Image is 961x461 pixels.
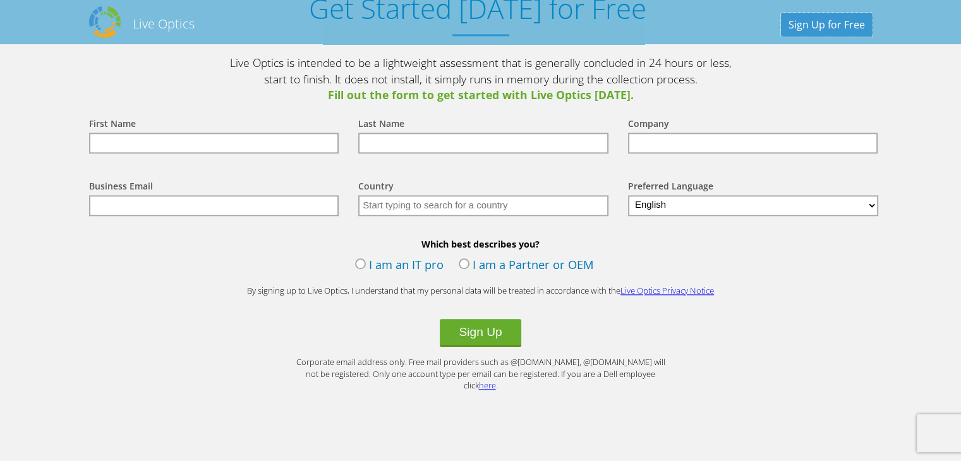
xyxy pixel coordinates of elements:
span: Fill out the form to get started with Live Optics [DATE]. [228,87,734,104]
p: Live Optics is intended to be a lightweight assessment that is generally concluded in 24 hours or... [228,55,734,104]
label: Preferred Language [628,180,713,195]
img: Dell Dpack [89,6,121,38]
b: Which best describes you? [76,238,885,250]
a: Sign Up for Free [781,13,873,37]
label: Business Email [89,180,153,195]
a: Live Optics Privacy Notice [620,285,714,296]
p: Corporate email address only. Free mail providers such as @[DOMAIN_NAME], @[DOMAIN_NAME] will not... [291,356,670,392]
label: Company [628,117,669,133]
button: Sign Up [440,319,521,347]
a: here [479,380,496,391]
label: I am an IT pro [355,256,444,275]
p: By signing up to Live Optics, I understand that my personal data will be treated in accordance wi... [228,285,734,297]
label: First Name [89,117,136,133]
label: Country [358,180,394,195]
label: I am a Partner or OEM [459,256,594,275]
h2: Live Optics [133,15,195,32]
label: Last Name [358,117,404,133]
input: Start typing to search for a country [358,195,608,216]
